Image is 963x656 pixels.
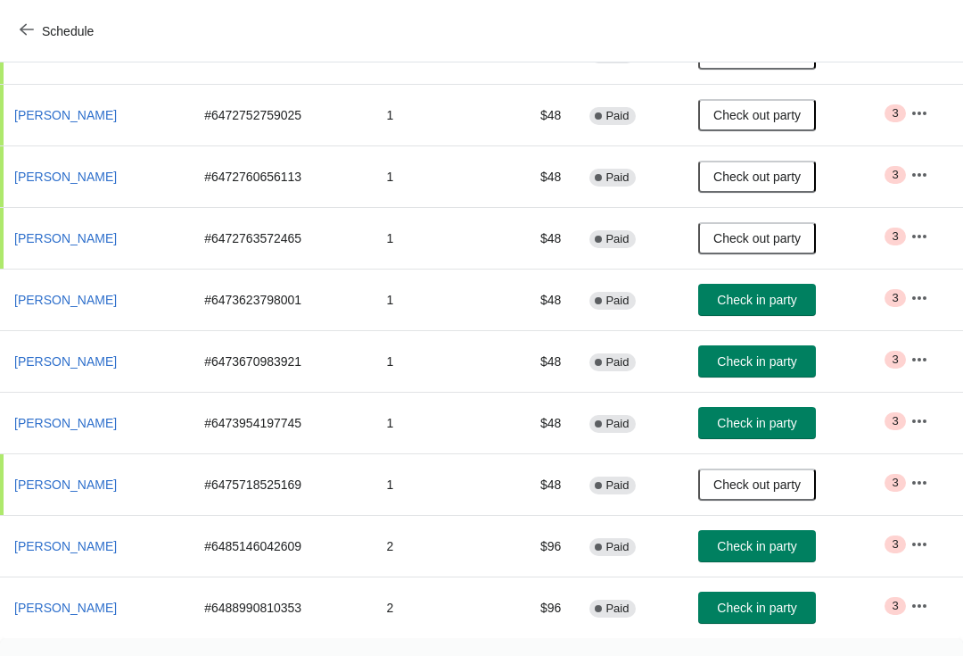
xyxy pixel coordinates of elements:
button: [PERSON_NAME] [7,407,124,439]
td: 1 [372,145,496,207]
span: Check out party [713,477,801,492]
td: # 6485146042609 [190,515,372,577]
span: Paid [605,109,629,123]
td: $96 [496,577,575,638]
button: Check out party [698,469,816,501]
td: # 6472760656113 [190,145,372,207]
span: 3 [892,537,898,552]
span: [PERSON_NAME] [14,293,117,307]
td: # 6473623798001 [190,269,372,330]
span: 3 [892,599,898,613]
button: Schedule [9,15,108,47]
td: # 6475718525169 [190,453,372,515]
button: [PERSON_NAME] [7,469,124,501]
span: Paid [605,355,629,370]
td: # 6472763572465 [190,207,372,269]
span: Check in party [717,354,796,369]
td: $48 [496,84,575,145]
td: # 6473954197745 [190,392,372,453]
button: Check in party [698,345,816,378]
button: [PERSON_NAME] [7,345,124,378]
span: [PERSON_NAME] [14,354,117,369]
span: [PERSON_NAME] [14,416,117,430]
span: Check in party [717,293,796,307]
span: Check out party [713,108,801,122]
td: # 6488990810353 [190,577,372,638]
td: 1 [372,392,496,453]
td: 1 [372,269,496,330]
span: 3 [892,229,898,244]
span: Check in party [717,416,796,430]
span: 3 [892,353,898,367]
span: [PERSON_NAME] [14,477,117,492]
button: [PERSON_NAME] [7,530,124,562]
td: $48 [496,453,575,515]
td: $96 [496,515,575,577]
td: 1 [372,84,496,145]
td: 1 [372,330,496,392]
td: # 6472752759025 [190,84,372,145]
button: Check in party [698,284,816,316]
button: Check out party [698,99,816,131]
button: Check in party [698,407,816,439]
span: 3 [892,291,898,305]
button: [PERSON_NAME] [7,99,124,131]
span: [PERSON_NAME] [14,231,117,245]
span: Schedule [42,24,94,38]
span: Paid [605,478,629,493]
span: 3 [892,476,898,490]
td: 1 [372,207,496,269]
span: [PERSON_NAME] [14,539,117,553]
span: [PERSON_NAME] [14,108,117,122]
button: [PERSON_NAME] [7,592,124,624]
span: [PERSON_NAME] [14,601,117,615]
td: $48 [496,392,575,453]
span: Paid [605,170,629,185]
td: 2 [372,515,496,577]
button: [PERSON_NAME] [7,284,124,316]
span: Paid [605,602,629,616]
td: # 6473670983921 [190,330,372,392]
span: Paid [605,294,629,308]
td: $48 [496,207,575,269]
button: Check out party [698,222,816,254]
span: Paid [605,417,629,431]
button: Check in party [698,592,816,624]
button: Check in party [698,530,816,562]
td: 2 [372,577,496,638]
span: Check out party [713,170,801,184]
td: $48 [496,330,575,392]
td: $48 [496,269,575,330]
span: 3 [892,414,898,428]
button: [PERSON_NAME] [7,222,124,254]
td: 1 [372,453,496,515]
button: [PERSON_NAME] [7,161,124,193]
span: [PERSON_NAME] [14,170,117,184]
span: Paid [605,232,629,246]
td: $48 [496,145,575,207]
span: 3 [892,168,898,182]
span: Check in party [717,601,796,615]
span: Paid [605,540,629,554]
span: Check out party [713,231,801,245]
span: Check in party [717,539,796,553]
span: 3 [892,106,898,120]
button: Check out party [698,161,816,193]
